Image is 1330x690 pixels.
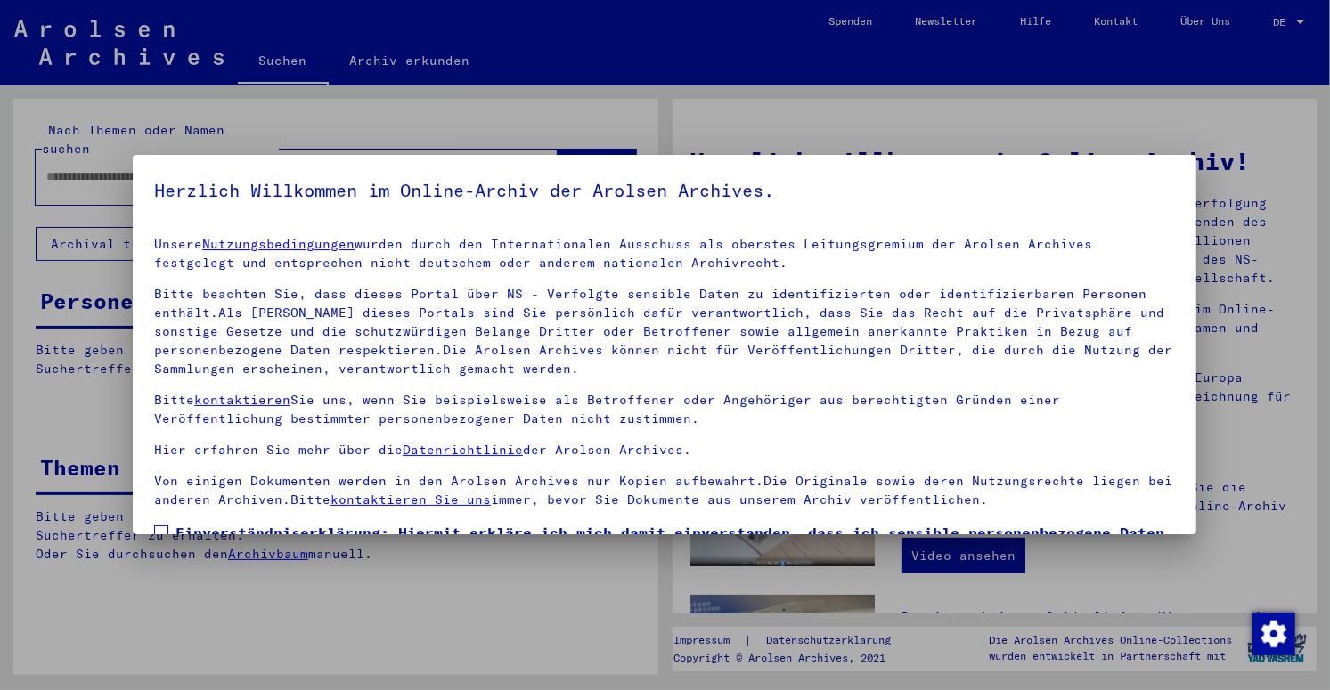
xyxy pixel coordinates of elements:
[194,392,290,408] a: kontaktieren
[154,176,1175,205] h5: Herzlich Willkommen im Online-Archiv der Arolsen Archives.
[1252,612,1294,654] div: Zustimmung ändern
[154,441,1175,459] p: Hier erfahren Sie mehr über die der Arolsen Archives.
[1252,613,1295,655] img: Zustimmung ändern
[330,491,491,507] a: kontaktieren Sie uns
[154,285,1175,378] p: Bitte beachten Sie, dass dieses Portal über NS - Verfolgte sensible Daten zu identifizierten oder...
[154,391,1175,428] p: Bitte Sie uns, wenn Sie beispielsweise als Betroffener oder Angehöriger aus berechtigten Gründen ...
[154,472,1175,509] p: Von einigen Dokumenten werden in den Arolsen Archives nur Kopien aufbewahrt.Die Originale sowie d...
[202,236,355,252] a: Nutzungsbedingungen
[403,442,523,458] a: Datenrichtlinie
[154,235,1175,272] p: Unsere wurden durch den Internationalen Ausschuss als oberstes Leitungsgremium der Arolsen Archiv...
[175,522,1175,607] span: Einverständniserklärung: Hiermit erkläre ich mich damit einverstanden, dass ich sensible personen...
